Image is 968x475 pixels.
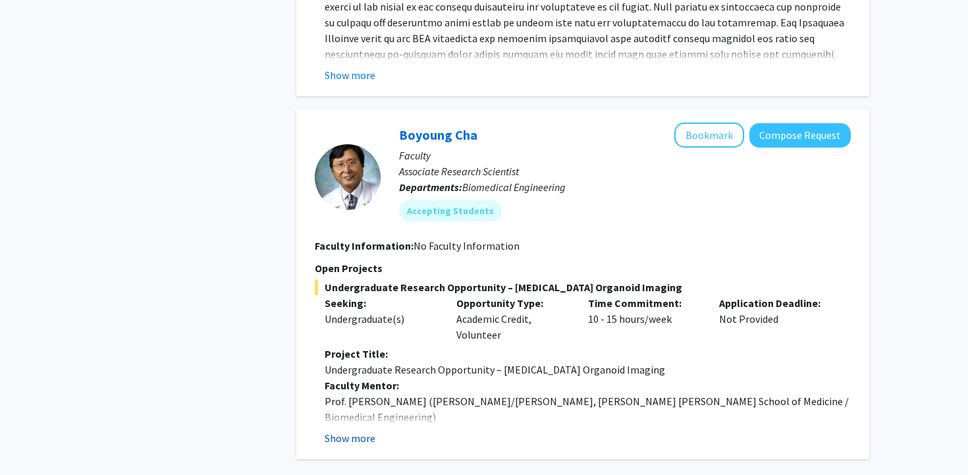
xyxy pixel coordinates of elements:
[315,239,414,252] b: Faculty Information:
[325,67,375,83] button: Show more
[578,295,710,343] div: 10 - 15 hours/week
[325,379,399,392] strong: Faculty Mentor:
[325,311,437,327] div: Undergraduate(s)
[325,295,437,311] p: Seeking:
[325,430,375,446] button: Show more
[456,295,568,311] p: Opportunity Type:
[315,279,851,295] span: Undergraduate Research Opportunity – [MEDICAL_DATA] Organoid Imaging
[325,347,388,360] strong: Project Title:
[719,295,831,311] p: Application Deadline:
[749,123,851,148] button: Compose Request to Boyoung Cha
[315,260,851,276] p: Open Projects
[588,295,700,311] p: Time Commitment:
[399,148,851,163] p: Faculty
[399,163,851,179] p: Associate Research Scientist
[709,295,841,343] div: Not Provided
[674,123,744,148] button: Add Boyoung Cha to Bookmarks
[446,295,578,343] div: Academic Credit, Volunteer
[325,393,851,425] p: Prof. [PERSON_NAME] ([PERSON_NAME]/[PERSON_NAME], [PERSON_NAME] [PERSON_NAME] School of Medicine ...
[414,239,520,252] span: No Faculty Information
[399,181,462,194] b: Departments:
[399,126,477,143] a: Boyoung Cha
[399,200,502,221] mat-chip: Accepting Students
[462,181,566,194] span: Biomedical Engineering
[10,416,56,465] iframe: Chat
[325,362,851,377] p: Undergraduate Research Opportunity – [MEDICAL_DATA] Organoid Imaging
